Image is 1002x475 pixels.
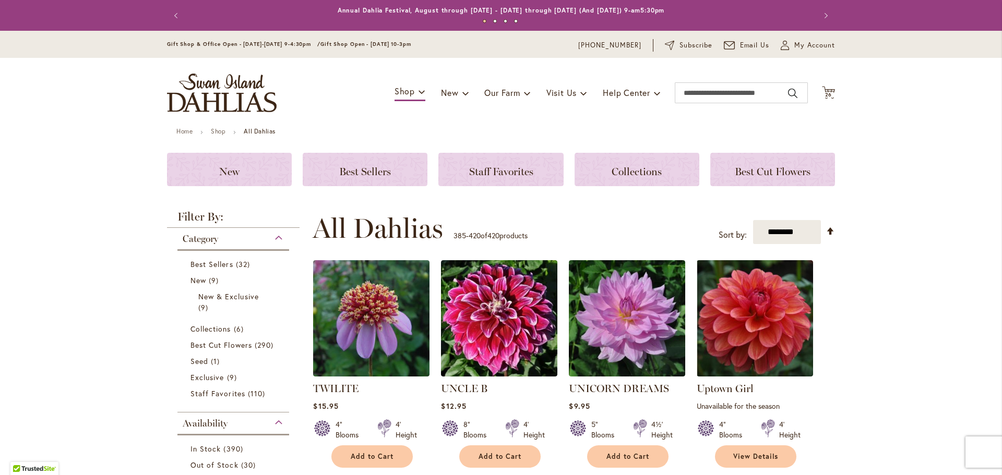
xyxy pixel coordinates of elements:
[569,369,685,379] a: UNICORN DREAMS
[719,225,747,245] label: Sort by:
[396,419,417,440] div: 4' Height
[441,87,458,98] span: New
[735,165,810,178] span: Best Cut Flowers
[190,356,208,366] span: Seed
[441,382,487,395] a: UNCLE B
[190,372,224,382] span: Exclusive
[167,153,292,186] a: New
[190,459,279,470] a: Out of Stock 30
[313,401,338,411] span: $15.95
[603,87,650,98] span: Help Center
[469,230,481,240] span: 420
[697,369,813,379] a: Uptown Girl
[336,419,365,440] div: 4" Blooms
[320,41,411,47] span: Gift Shop Open - [DATE] 10-3pm
[190,275,279,286] a: New
[715,445,796,468] a: View Details
[234,323,246,334] span: 6
[395,86,415,96] span: Shop
[176,127,193,135] a: Home
[733,452,778,461] span: View Details
[190,275,206,285] span: New
[190,259,279,270] a: Best Sellers
[190,339,279,350] a: Best Cut Flowers
[578,40,641,51] a: [PHONE_NUMBER]
[167,41,320,47] span: Gift Shop & Office Open - [DATE]-[DATE] 9-4:30pm /
[167,5,188,26] button: Previous
[209,275,221,286] span: 9
[441,401,466,411] span: $12.95
[825,91,832,98] span: 26
[469,165,533,178] span: Staff Favorites
[190,388,245,398] span: Staff Favorites
[313,260,430,376] img: TWILITE
[514,19,518,23] button: 4 of 4
[219,165,240,178] span: New
[665,40,712,51] a: Subscribe
[351,452,393,461] span: Add to Cart
[331,445,413,468] button: Add to Cart
[223,443,245,454] span: 390
[612,165,662,178] span: Collections
[248,388,268,399] span: 110
[211,127,225,135] a: Shop
[303,153,427,186] a: Best Sellers
[569,401,590,411] span: $9.95
[822,86,835,100] button: 26
[546,87,577,98] span: Visit Us
[313,213,443,244] span: All Dahlias
[779,419,801,440] div: 4' Height
[236,259,253,270] span: 32
[724,40,770,51] a: Email Us
[463,419,493,440] div: 8" Blooms
[190,259,233,269] span: Best Sellers
[504,19,507,23] button: 3 of 4
[454,227,528,244] p: - of products
[190,340,252,350] span: Best Cut Flowers
[198,291,271,313] a: New &amp; Exclusive
[183,418,228,429] span: Availability
[241,459,258,470] span: 30
[313,382,359,395] a: TWILITE
[710,153,835,186] a: Best Cut Flowers
[679,40,712,51] span: Subscribe
[441,369,557,379] a: Uncle B
[190,388,279,399] a: Staff Favorites
[190,356,279,367] a: Seed
[479,452,521,461] span: Add to Cart
[651,419,673,440] div: 4½' Height
[190,443,279,454] a: In Stock 390
[569,260,685,376] img: UNICORN DREAMS
[454,230,466,240] span: 385
[794,40,835,51] span: My Account
[190,372,279,383] a: Exclusive
[183,233,218,245] span: Category
[483,19,486,23] button: 1 of 4
[190,323,279,334] a: Collections
[697,260,813,376] img: Uptown Girl
[587,445,669,468] button: Add to Cart
[523,419,545,440] div: 4' Height
[441,260,557,376] img: Uncle B
[591,419,621,440] div: 5" Blooms
[167,74,277,112] a: store logo
[606,452,649,461] span: Add to Cart
[814,5,835,26] button: Next
[313,369,430,379] a: TWILITE
[697,401,813,411] p: Unavailable for the season
[255,339,276,350] span: 290
[569,382,669,395] a: UNICORN DREAMS
[697,382,754,395] a: Uptown Girl
[198,302,211,313] span: 9
[190,460,238,470] span: Out of Stock
[719,419,748,440] div: 4" Blooms
[227,372,240,383] span: 9
[190,324,231,334] span: Collections
[8,438,37,467] iframe: Launch Accessibility Center
[198,291,259,301] span: New & Exclusive
[493,19,497,23] button: 2 of 4
[167,211,300,228] strong: Filter By:
[190,444,221,454] span: In Stock
[781,40,835,51] button: My Account
[487,230,499,240] span: 420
